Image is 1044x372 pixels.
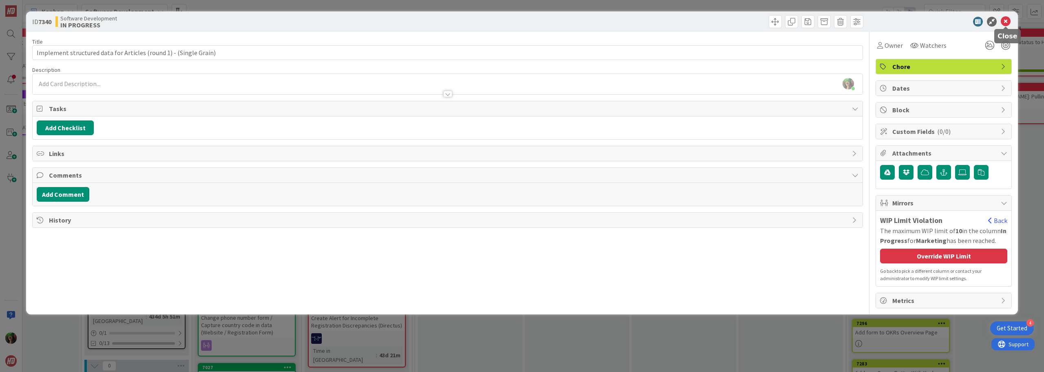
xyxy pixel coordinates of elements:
[880,215,1007,226] div: WIP Limit Violation
[38,18,51,26] b: 7340
[937,127,951,136] span: ( 0/0 )
[37,187,89,202] button: Add Comment
[892,198,997,208] span: Mirrors
[990,321,1034,335] div: Open Get Started checklist, remaining modules: 4
[32,17,51,27] span: ID
[49,215,848,225] span: History
[998,32,1017,40] h5: Close
[49,104,848,114] span: Tasks
[892,148,997,158] span: Attachments
[956,227,962,235] b: 10
[916,236,947,245] b: Marketing
[988,216,1007,225] div: Back
[1026,319,1034,327] div: 4
[49,149,848,158] span: Links
[997,324,1027,332] div: Get Started
[60,22,117,28] b: IN PROGRESS
[880,268,897,274] span: Go back
[32,38,43,45] label: Title
[60,15,117,22] span: Software Development
[892,83,997,93] span: Dates
[920,40,947,50] span: Watchers
[880,226,1007,245] div: The maximum WIP limit of in the column for has been reached.
[892,105,997,115] span: Block
[32,45,863,60] input: type card name here...
[37,120,94,135] button: Add Checklist
[49,170,848,180] span: Comments
[843,78,854,89] img: zMbp8UmSkcuFrGHA6WMwLokxENeDinhm.jpg
[892,62,997,71] span: Chore
[885,40,903,50] span: Owner
[892,127,997,136] span: Custom Fields
[880,267,1007,282] div: to pick a different column or contact your administrator to modify WIP limit settings.
[32,66,60,74] span: Description
[880,249,1007,263] div: Override WIP Limit
[17,1,37,11] span: Support
[892,296,997,305] span: Metrics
